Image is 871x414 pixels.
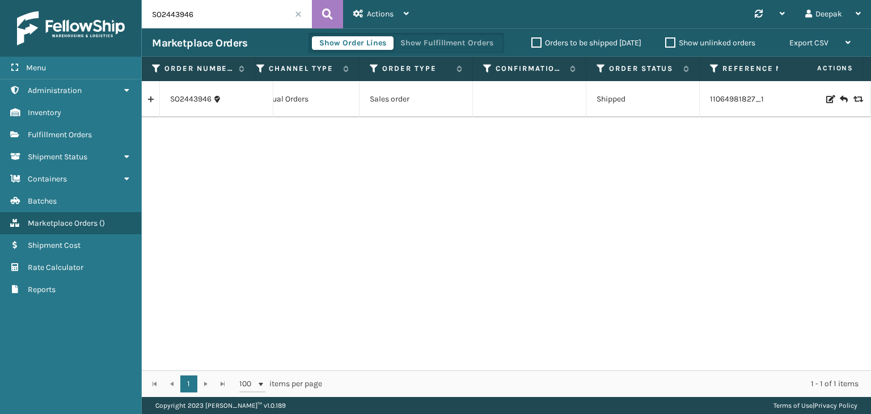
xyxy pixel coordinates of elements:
a: SO2443946 [170,94,212,105]
i: Replace [853,95,860,103]
span: Reports [28,285,56,294]
span: Fulfillment Orders [28,130,92,140]
label: Channel Type [269,64,337,74]
span: Batches [28,196,57,206]
h3: Marketplace Orders [152,36,247,50]
div: 1 - 1 of 1 items [338,378,859,390]
label: Show unlinked orders [665,38,755,48]
img: logo [17,11,125,45]
td: 11064981827_1 [700,81,813,117]
a: 1 [180,375,197,392]
span: Shipment Cost [28,240,81,250]
span: Containers [28,174,67,184]
span: Export CSV [789,38,828,48]
label: Orders to be shipped [DATE] [531,38,641,48]
span: 100 [239,378,256,390]
label: Confirmation Type [496,64,564,74]
label: Order Number [164,64,233,74]
span: Menu [26,63,46,73]
label: Reference Number [722,64,791,74]
span: Actions [781,59,860,78]
label: Order Type [382,64,451,74]
span: items per page [239,375,322,392]
a: Privacy Policy [814,402,857,409]
span: Administration [28,86,82,95]
a: Terms of Use [773,402,813,409]
span: ( ) [99,218,105,228]
button: Show Order Lines [312,36,394,50]
label: Order Status [609,64,678,74]
div: | [773,397,857,414]
span: Actions [367,9,394,19]
td: Manual Orders [246,81,360,117]
i: Create Return Label [840,94,847,105]
span: Rate Calculator [28,263,83,272]
button: Show Fulfillment Orders [393,36,501,50]
td: Sales order [360,81,473,117]
i: Edit [826,95,833,103]
span: Inventory [28,108,61,117]
span: Marketplace Orders [28,218,98,228]
span: Shipment Status [28,152,87,162]
p: Copyright 2023 [PERSON_NAME]™ v 1.0.189 [155,397,286,414]
td: Shipped [586,81,700,117]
